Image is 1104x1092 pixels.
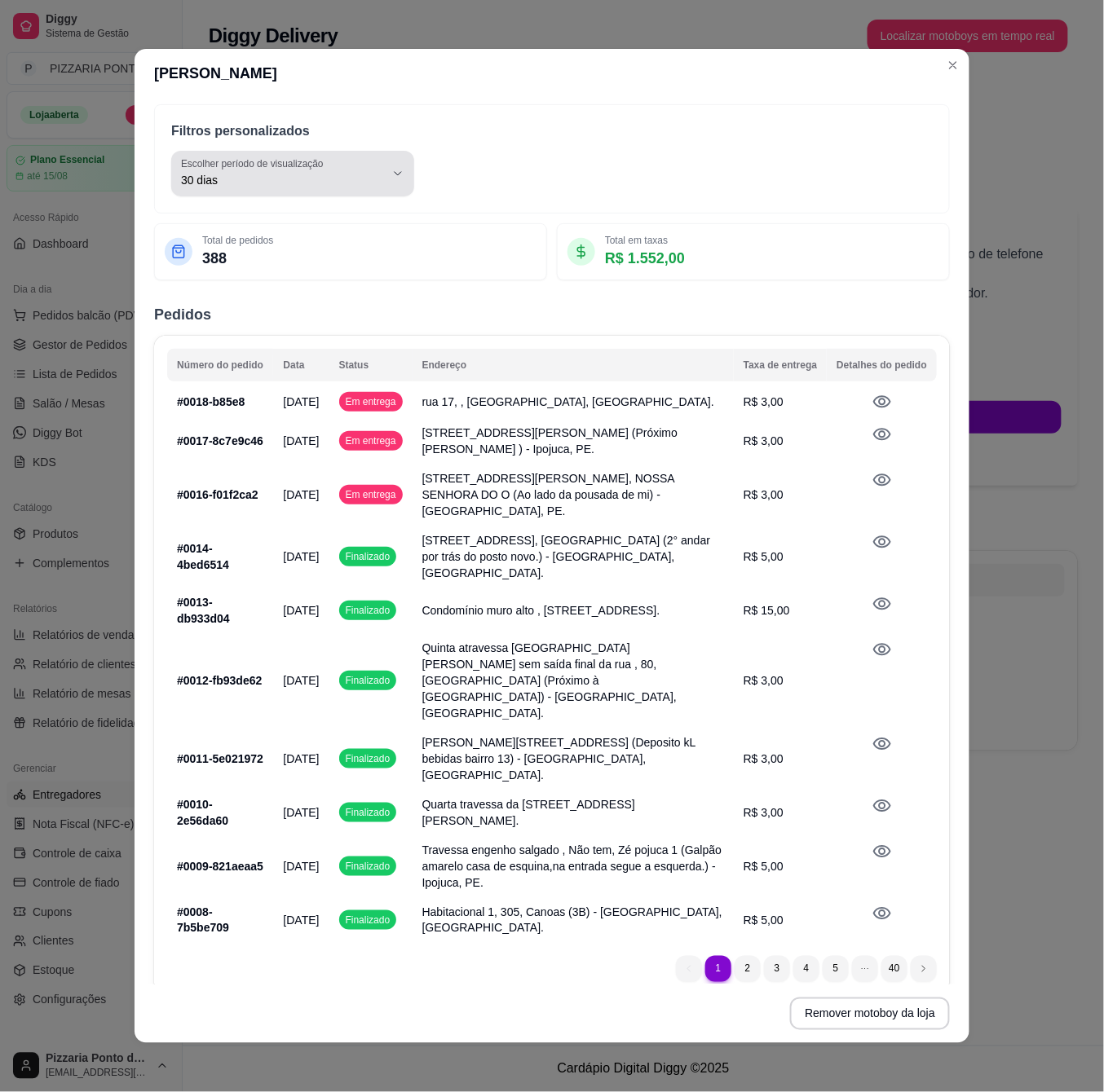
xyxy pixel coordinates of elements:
header: [PERSON_NAME] [135,49,969,98]
p: Total em taxas [605,234,685,247]
span: R$ 3,00 [744,395,784,408]
p: # 0016-f01f2ca2 [177,487,263,503]
span: Finalizado [342,914,394,927]
button: Close [940,52,966,78]
p: # 0010-2e56da60 [177,796,263,829]
span: rua 17, , [GEOGRAPHIC_DATA], [GEOGRAPHIC_DATA]. [422,395,714,408]
p: [DATE] [283,487,319,503]
li: pagination item 40 [881,956,907,982]
span: R$ 3,00 [744,806,784,819]
li: dots element [852,956,878,982]
th: Data [273,349,329,381]
th: Taxa de entrega [734,349,827,381]
li: pagination item 5 [823,956,849,982]
p: [DATE] [283,394,319,410]
span: [STREET_ADDRESS][PERSON_NAME] (Próximo [PERSON_NAME] ) - Ipojuca, PE. [422,426,678,456]
label: Escolher período de visualização [181,156,329,170]
span: Em entrega [342,434,400,447]
th: Número do pedido [167,349,273,381]
span: Quinta atravessa [GEOGRAPHIC_DATA][PERSON_NAME] sem saída final da rua , 80, [GEOGRAPHIC_DATA] (P... [422,641,677,720]
span: Condomínio muro alto , [STREET_ADDRESS]. [422,604,660,617]
p: [DATE] [283,858,319,874]
li: pagination item 4 [793,956,819,982]
span: R$ 5,00 [744,550,784,563]
p: R$ 1.552,00 [605,247,685,270]
li: pagination item 3 [764,956,790,982]
p: [DATE] [283,672,319,689]
p: # 0014-4bed6514 [177,540,263,573]
span: [PERSON_NAME][STREET_ADDRESS] (Deposito kL bebidas bairro 13) - [GEOGRAPHIC_DATA], [GEOGRAPHIC_DA... [422,736,696,782]
button: Remover motoboy da loja [790,997,950,1030]
p: 388 [202,247,273,270]
span: Finalizado [342,674,394,687]
p: Total de pedidos [202,234,273,247]
span: Finalizado [342,550,394,563]
nav: pagination navigation [668,948,945,990]
p: # 0012-fb93de62 [177,672,263,689]
span: Em entrega [342,488,400,501]
span: Travessa engenho salgado , Não tem, Zé pojuca 1 (Galpão amarelo casa de esquina,na entrada segue ... [422,843,722,889]
span: [STREET_ADDRESS], [GEOGRAPHIC_DATA] (2° andar por trás do posto novo.) - [GEOGRAPHIC_DATA], [GEOG... [422,534,711,579]
span: R$ 3,00 [744,434,784,447]
th: Detalhes do pedido [827,349,937,381]
p: [DATE] [283,602,319,619]
span: R$ 3,00 [744,488,784,501]
span: Habitacional 1, 305, Canoas (3B) - [GEOGRAPHIC_DATA], [GEOGRAPHIC_DATA]. [422,905,722,935]
p: Filtros personalizados [171,121,933,141]
span: Finalizado [342,604,394,617]
span: Quarta travessa da [STREET_ADDRESS][PERSON_NAME]. [422,798,635,827]
p: # 0008-7b5be709 [177,904,263,936]
p: # 0011-5e021972 [177,751,263,767]
p: # 0013-db933d04 [177,594,263,627]
p: # 0009-821aeaa5 [177,858,263,874]
span: Em entrega [342,395,400,408]
p: [DATE] [283,751,319,767]
p: # 0018-b85e8 [177,394,263,410]
span: R$ 3,00 [744,752,784,765]
th: Status [329,349,413,381]
p: [DATE] [283,548,319,565]
p: [DATE] [283,912,319,928]
span: 30 dias [181,172,385,188]
span: R$ 5,00 [744,914,784,927]
span: R$ 5,00 [744,860,784,873]
li: pagination item 2 [735,956,761,982]
span: Finalizado [342,752,394,765]
li: pagination item 1 active [705,956,731,982]
p: # 0017-8c7e9c46 [177,433,263,449]
span: R$ 15,00 [744,604,790,617]
span: R$ 3,00 [744,674,784,687]
li: next page button [911,956,937,982]
span: Finalizado [342,860,394,873]
p: [DATE] [283,804,319,821]
span: [STREET_ADDRESS][PERSON_NAME], NOSSA SENHORA DO O (Ao lado da pousada de mi) - [GEOGRAPHIC_DATA],... [422,472,675,517]
button: Escolher período de visualização30 dias [171,151,414,196]
th: Endereço [413,349,734,381]
span: Finalizado [342,806,394,819]
h2: Pedidos [154,303,950,326]
p: [DATE] [283,433,319,449]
